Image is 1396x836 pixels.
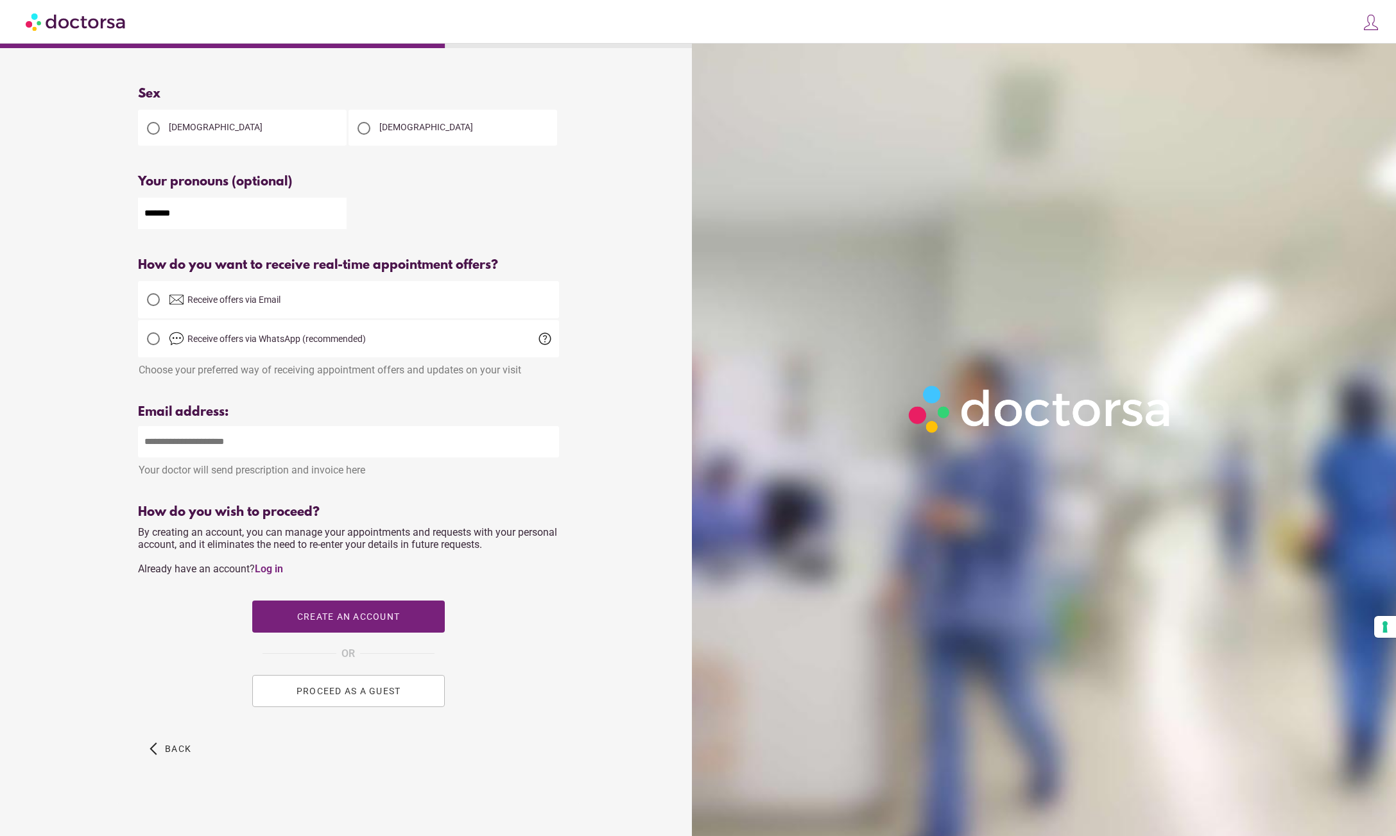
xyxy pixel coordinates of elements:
[26,7,127,36] img: Doctorsa.com
[297,611,400,622] span: Create an account
[138,457,559,476] div: Your doctor will send prescription and invoice here
[138,87,559,101] div: Sex
[252,601,445,633] button: Create an account
[169,292,184,307] img: email
[138,258,559,273] div: How do you want to receive real-time appointment offers?
[537,331,553,346] span: help
[187,334,366,344] span: Receive offers via WhatsApp (recommended)
[379,122,473,132] span: [DEMOGRAPHIC_DATA]
[297,686,401,696] span: PROCEED AS A GUEST
[165,744,191,754] span: Back
[252,675,445,707] button: PROCEED AS A GUEST
[255,563,283,575] a: Log in
[138,357,559,376] div: Choose your preferred way of receiving appointment offers and updates on your visit
[138,505,559,520] div: How do you wish to proceed?
[169,122,263,132] span: [DEMOGRAPHIC_DATA]
[144,733,196,765] button: arrow_back_ios Back
[138,175,559,189] div: Your pronouns (optional)
[1374,616,1396,638] button: Your consent preferences for tracking technologies
[138,405,559,420] div: Email address:
[187,294,280,305] span: Receive offers via Email
[341,645,355,662] span: OR
[1362,13,1380,31] img: icons8-customer-100.png
[138,526,557,575] span: By creating an account, you can manage your appointments and requests with your personal account,...
[169,331,184,346] img: chat
[901,378,1180,440] img: Logo-Doctorsa-trans-White-partial-flat.png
